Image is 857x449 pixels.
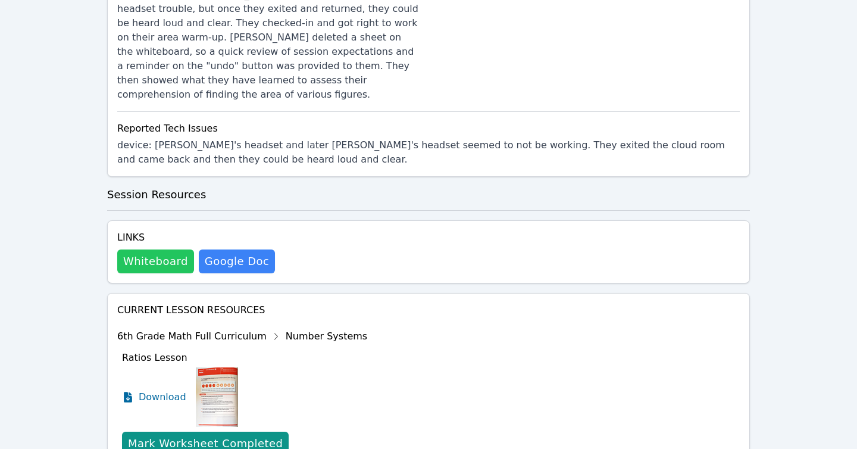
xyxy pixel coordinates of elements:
[117,230,275,245] h4: Links
[117,121,740,136] div: Reported Tech Issues
[117,138,740,167] li: device : [PERSON_NAME]'s headset and later [PERSON_NAME]'s headset seemed to not be working. They...
[199,250,275,273] a: Google Doc
[122,352,187,363] span: Ratios Lesson
[122,367,186,427] a: Download
[117,250,194,273] button: Whiteboard
[139,390,186,404] span: Download
[107,186,750,203] h3: Session Resources
[117,303,740,317] h4: Current Lesson Resources
[117,327,367,346] div: 6th Grade Math Full Curriculum Number Systems
[196,367,238,427] img: Ratios Lesson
